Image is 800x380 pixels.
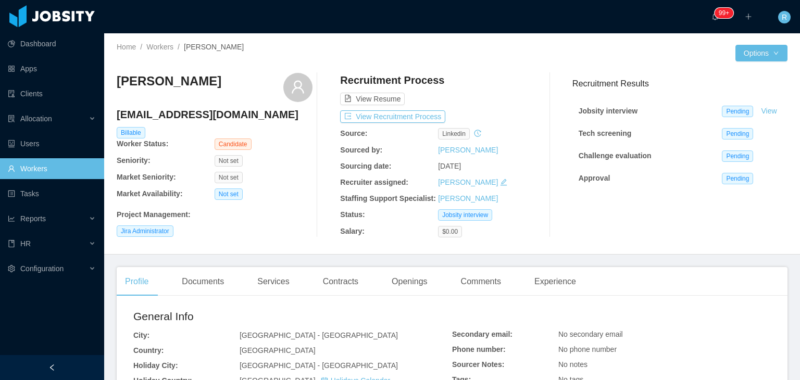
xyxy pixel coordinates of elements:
span: Not set [215,188,243,200]
span: Candidate [215,138,252,150]
i: icon: history [474,130,481,137]
i: icon: line-chart [8,215,15,222]
span: [PERSON_NAME] [184,43,244,51]
h2: General Info [133,308,452,325]
span: [DATE] [438,162,461,170]
span: R [782,11,787,23]
b: Source: [340,129,367,137]
span: [GEOGRAPHIC_DATA] [240,346,316,354]
span: $0.00 [438,226,462,237]
strong: Approval [579,174,610,182]
b: Holiday City: [133,361,178,370]
div: Comments [453,267,509,296]
a: icon: robotUsers [8,133,96,154]
b: Country: [133,346,164,354]
b: Phone number: [452,345,506,353]
span: Allocation [20,115,52,123]
span: Not set [215,172,243,183]
button: Optionsicon: down [735,45,787,61]
span: linkedin [438,128,470,140]
div: Contracts [315,267,367,296]
i: icon: user [291,80,305,94]
a: Workers [146,43,173,51]
a: [PERSON_NAME] [438,194,498,202]
a: icon: appstoreApps [8,58,96,79]
span: Jira Administrator [117,225,173,237]
a: icon: profileTasks [8,183,96,204]
div: Services [249,267,297,296]
a: icon: pie-chartDashboard [8,33,96,54]
h4: [EMAIL_ADDRESS][DOMAIN_NAME] [117,107,312,122]
h3: Recruitment Results [572,77,787,90]
button: icon: exportView Recruitment Process [340,110,445,123]
b: Market Availability: [117,189,183,198]
b: Status: [340,210,365,219]
span: Configuration [20,264,64,273]
i: icon: book [8,240,15,247]
i: icon: plus [745,13,752,20]
strong: Challenge evaluation [579,151,652,160]
a: icon: auditClients [8,83,96,104]
span: / [178,43,180,51]
b: City: [133,331,149,339]
b: Sourced by: [340,146,382,154]
span: [GEOGRAPHIC_DATA] - [GEOGRAPHIC_DATA] [240,331,398,339]
span: Pending [722,150,753,162]
a: icon: file-textView Resume [340,95,405,103]
div: Documents [173,267,232,296]
button: icon: file-textView Resume [340,93,405,105]
span: HR [20,239,31,248]
a: icon: userWorkers [8,158,96,179]
span: Pending [722,128,753,140]
div: Openings [383,267,436,296]
span: Jobsity interview [438,209,492,221]
span: Pending [722,106,753,117]
div: Profile [117,267,157,296]
span: Reports [20,214,46,223]
b: Market Seniority: [117,173,176,181]
sup: 239 [715,8,733,18]
span: Not set [215,155,243,167]
strong: Jobsity interview [579,107,638,115]
b: Sourcing date: [340,162,391,170]
b: Staffing Support Specialist: [340,194,436,202]
b: Salary: [340,227,365,235]
a: icon: exportView Recruitment Process [340,112,445,121]
span: [GEOGRAPHIC_DATA] - [GEOGRAPHIC_DATA] [240,361,398,370]
span: No notes [558,360,587,369]
a: Home [117,43,136,51]
b: Worker Status: [117,140,168,148]
a: [PERSON_NAME] [438,146,498,154]
span: No secondary email [558,330,623,338]
a: [PERSON_NAME] [438,178,498,186]
i: icon: bell [711,13,719,20]
i: icon: solution [8,115,15,122]
span: Pending [722,173,753,184]
b: Project Management : [117,210,191,219]
b: Sourcer Notes: [452,360,504,369]
i: icon: setting [8,265,15,272]
strong: Tech screening [579,129,632,137]
span: No phone number [558,345,617,353]
b: Secondary email: [452,330,512,338]
div: Experience [526,267,584,296]
b: Seniority: [117,156,151,164]
a: View [757,107,780,115]
h3: [PERSON_NAME] [117,73,221,90]
span: / [140,43,142,51]
span: Billable [117,127,145,138]
i: icon: edit [500,179,507,186]
b: Recruiter assigned: [340,178,408,186]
